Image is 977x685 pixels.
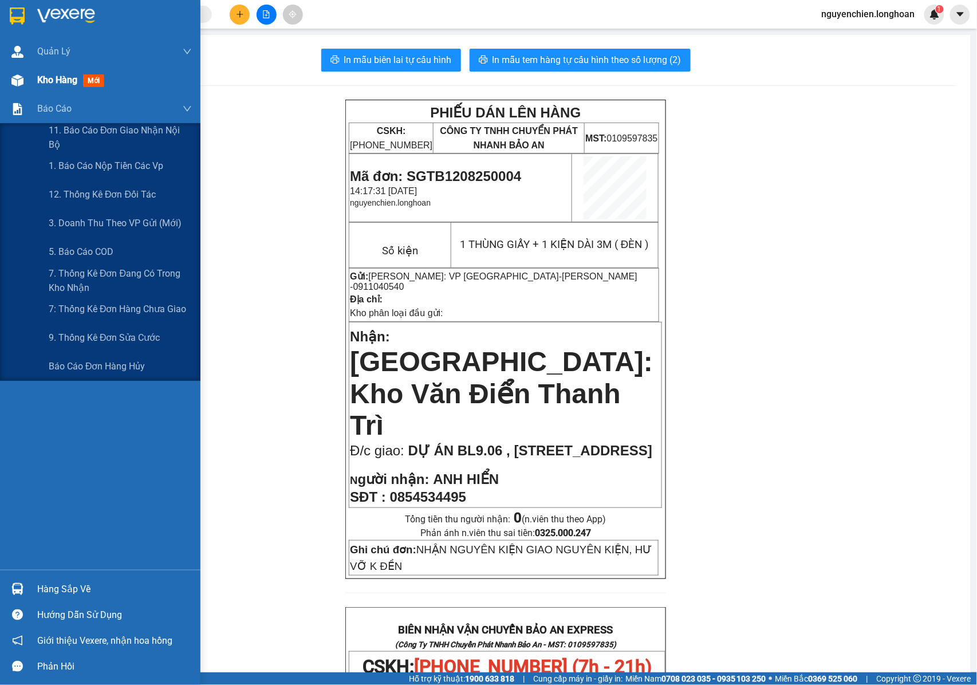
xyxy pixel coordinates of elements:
span: CÔNG TY TNHH CHUYỂN PHÁT NHANH BẢO AN [440,126,578,150]
sup: 1 [936,5,944,13]
span: copyright [913,675,921,683]
span: Số kiện [382,245,418,257]
span: message [12,661,23,672]
div: Hàng sắp về [37,581,192,598]
span: | [866,672,868,685]
img: warehouse-icon [11,46,23,58]
span: 9. Thống kê đơn sửa cước [49,330,160,345]
span: [GEOGRAPHIC_DATA]: Kho Văn Điển Thanh Trì [350,347,653,440]
span: 0911040540 [353,282,404,292]
span: Phản ánh n.viên thu sai tiền: [420,527,591,538]
span: Miền Bắc [775,672,858,685]
strong: 1900 633 818 [465,674,514,683]
img: icon-new-feature [929,9,940,19]
button: file-add [257,5,277,25]
span: 1 THÙNG GIẤY + 1 KIỆN DÀI 3M ( ĐÈN ) [460,238,649,251]
span: CSKH: [363,656,652,678]
strong: 0325.000.247 [535,527,591,538]
strong: PHIẾU DÁN LÊN HÀNG [430,105,581,120]
span: Mã đơn: SGTB1208250004 [5,61,176,77]
strong: 0 [514,510,522,526]
span: printer [330,55,340,66]
span: down [183,104,192,113]
span: file-add [262,10,270,18]
button: printerIn mẫu tem hàng tự cấu hình theo số lượng (2) [470,49,691,72]
span: Kho hàng [37,74,77,85]
span: NHẬN NGUYÊN KIỆN GIAO NGUYÊN KIỆN, HƯ VỠ K ĐỀN [350,544,652,572]
span: notification [12,635,23,646]
span: Mã đơn: SGTB1208250004 [350,168,521,184]
img: logo-vxr [10,7,25,25]
span: [PHONE_NUMBER] (7h - 21h) [415,656,652,678]
span: DỰ ÁN BL9.06 , [STREET_ADDRESS] [408,443,652,458]
span: 1 [937,5,941,13]
span: ⚪️ [769,676,773,681]
span: Miền Nam [625,672,766,685]
button: printerIn mẫu biên lai tự cấu hình [321,49,461,72]
span: 14:17:31 [DATE] [5,79,72,89]
img: warehouse-icon [11,583,23,595]
span: 3. Doanh Thu theo VP Gửi (mới) [49,216,182,230]
span: Quản Lý [37,44,70,58]
span: 14:17:31 [DATE] [350,186,417,196]
strong: 0708 023 035 - 0935 103 250 [661,674,766,683]
span: 5. Báo cáo COD [49,245,113,259]
span: ANH HIỂN [433,471,499,487]
span: 12. Thống kê đơn đối tác [49,187,156,202]
span: Báo cáo [37,101,72,116]
strong: SĐT : [350,489,386,505]
span: [PHONE_NUMBER] [5,25,87,45]
span: aim [289,10,297,18]
span: Báo cáo đơn hàng hủy [49,359,145,373]
span: 11. Báo cáo đơn giao nhận nội bộ [49,123,192,152]
strong: (Công Ty TNHH Chuyển Phát Nhanh Bảo An - MST: 0109597835) [395,640,616,649]
span: printer [479,55,488,66]
strong: CSKH: [31,25,61,34]
div: Phản hồi [37,658,192,675]
span: Kho phân loại đầu gửi: [350,308,443,318]
span: 0109597835 [585,133,657,143]
span: - [350,271,637,292]
button: aim [283,5,303,25]
span: nguyenchien.longhoan [813,7,924,21]
span: [PHONE_NUMBER] [350,126,432,150]
span: plus [236,10,244,18]
img: solution-icon [11,103,23,115]
button: plus [230,5,250,25]
span: Tổng tiền thu người nhận: [405,514,606,525]
span: CÔNG TY TNHH CHUYỂN PHÁT NHANH BẢO AN [90,25,229,45]
span: In mẫu biên lai tự cấu hình [344,53,452,67]
span: mới [83,74,104,87]
span: 7. Thống kê đơn đang có trong kho nhận [49,266,192,295]
span: Nhận: [350,329,390,344]
span: Hỗ trợ kỹ thuật: [409,672,514,685]
span: question-circle [12,609,23,620]
strong: Gửi: [350,271,368,281]
button: caret-down [950,5,970,25]
img: warehouse-icon [11,74,23,86]
span: [PERSON_NAME] - [350,271,637,292]
span: caret-down [955,9,966,19]
span: 1. Báo cáo nộp tiền các vp [49,159,163,173]
strong: BIÊN NHẬN VẬN CHUYỂN BẢO AN EXPRESS [398,624,613,636]
span: down [183,47,192,56]
strong: N [350,474,429,486]
strong: CSKH: [377,126,406,136]
span: | [523,672,525,685]
div: Hướng dẫn sử dụng [37,607,192,624]
span: In mẫu tem hàng tự cấu hình theo số lượng (2) [493,53,681,67]
span: (n.viên thu theo App) [514,514,606,525]
strong: 0369 525 060 [809,674,858,683]
span: Giới thiệu Vexere, nhận hoa hồng [37,633,172,648]
strong: MST: [585,133,606,143]
strong: Địa chỉ: [350,294,383,304]
strong: PHIẾU DÁN LÊN HÀNG [81,5,231,21]
strong: Ghi chú đơn: [350,544,416,556]
span: Đ/c giao: [350,443,408,458]
span: 0854534495 [390,489,466,505]
span: gười nhận: [358,471,430,487]
span: [PERSON_NAME]: VP [GEOGRAPHIC_DATA] [369,271,560,281]
span: Cung cấp máy in - giấy in: [533,672,623,685]
span: 7: Thống kê đơn hàng chưa giao [49,302,187,316]
span: nguyenchien.longhoan [350,198,431,207]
